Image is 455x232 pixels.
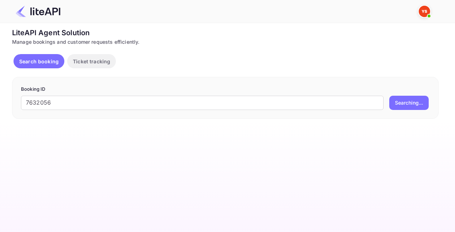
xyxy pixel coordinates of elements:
div: LiteAPI Agent Solution [12,27,439,38]
button: Searching... [389,96,429,110]
p: Search booking [19,58,59,65]
p: Ticket tracking [73,58,110,65]
div: Manage bookings and customer requests efficiently. [12,38,439,46]
p: Booking ID [21,86,430,93]
img: LiteAPI Logo [16,6,60,17]
img: Yandex Support [419,6,430,17]
input: Enter Booking ID (e.g., 63782194) [21,96,384,110]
